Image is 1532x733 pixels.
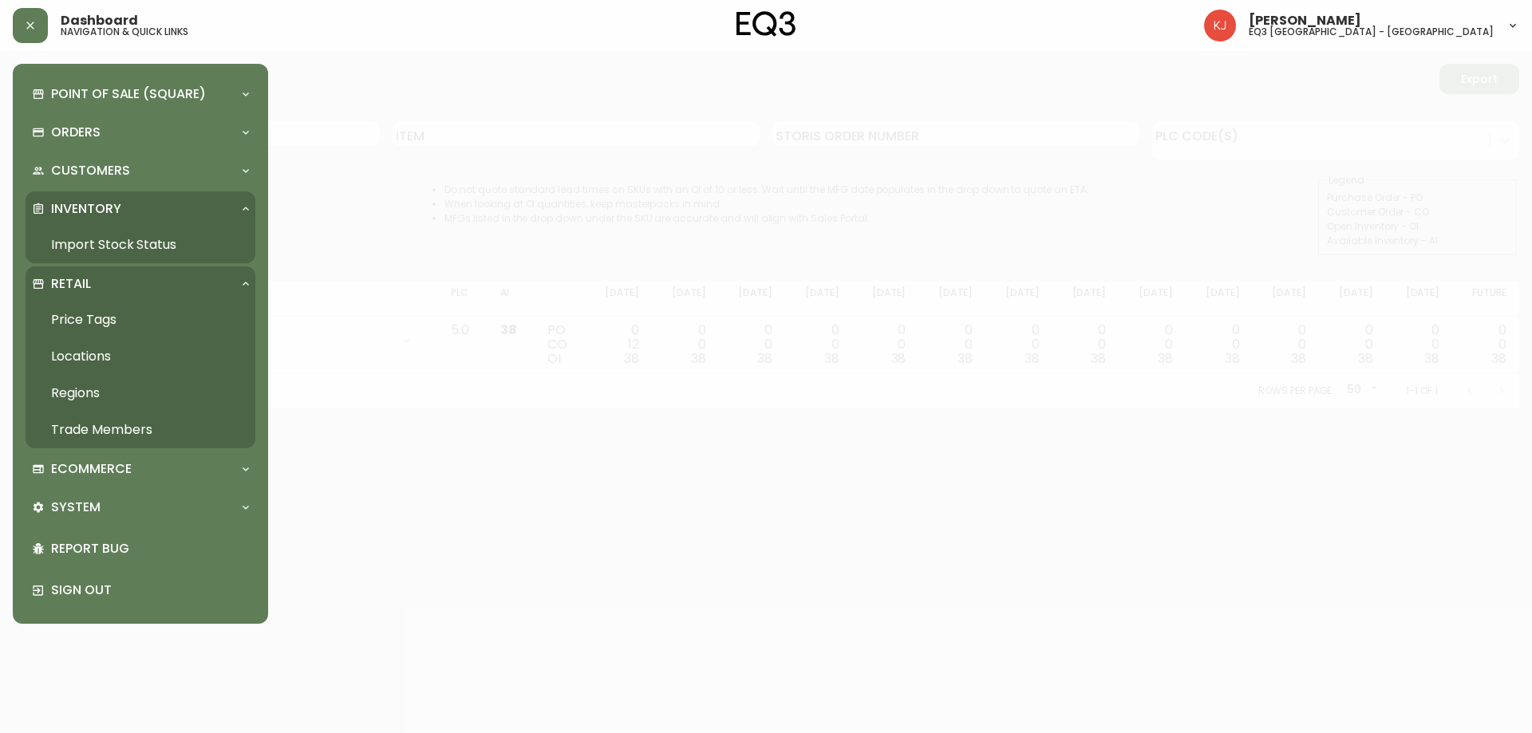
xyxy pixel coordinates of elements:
[26,77,255,112] div: Point of Sale (Square)
[51,162,130,179] p: Customers
[61,27,188,37] h5: navigation & quick links
[1249,14,1361,27] span: [PERSON_NAME]
[1204,10,1236,41] img: 24a625d34e264d2520941288c4a55f8e
[34,29,264,53] div: Dew
[26,490,255,525] div: System
[26,227,255,263] a: Import Stock Status
[51,581,249,599] p: Sign Out
[736,11,796,37] img: logo
[51,200,121,218] p: Inventory
[26,115,255,150] div: Orders
[26,569,255,611] div: Sign Out
[34,58,149,79] div: Plat en pierre
[51,460,132,478] p: Ecommerce
[26,153,255,188] div: Customers
[51,540,249,558] p: Report Bug
[51,85,206,103] p: Point of Sale (Square)
[26,528,255,569] div: Report Bug
[51,124,101,141] p: Orders
[61,14,138,27] span: Dashboard
[26,301,255,338] a: Price Tags
[149,58,233,79] div: Petit
[51,275,91,293] p: Retail
[1249,27,1494,37] h5: eq3 [GEOGRAPHIC_DATA] - [GEOGRAPHIC_DATA]
[233,79,264,93] div: 49,99$
[51,499,101,516] p: System
[26,375,255,412] a: Regions
[149,79,233,100] div: Grand
[26,338,255,375] a: Locations
[26,451,255,487] div: Ecommerce
[233,58,264,73] div: 39,99$
[26,412,255,448] a: Trade Members
[26,266,255,301] div: Retail
[26,191,255,227] div: Inventory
